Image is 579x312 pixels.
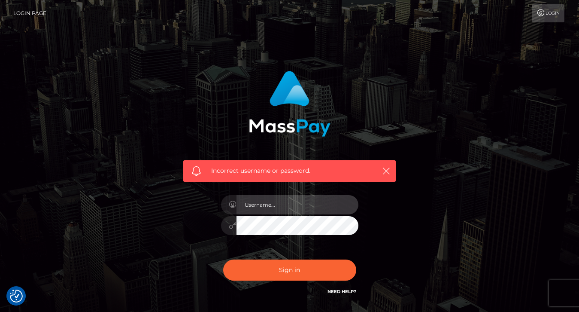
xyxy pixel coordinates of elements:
[211,166,368,175] span: Incorrect username or password.
[10,290,23,303] button: Consent Preferences
[10,290,23,303] img: Revisit consent button
[13,4,46,22] a: Login Page
[532,4,564,22] a: Login
[236,195,358,214] input: Username...
[327,289,356,294] a: Need Help?
[223,260,356,281] button: Sign in
[249,71,330,137] img: MassPay Login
